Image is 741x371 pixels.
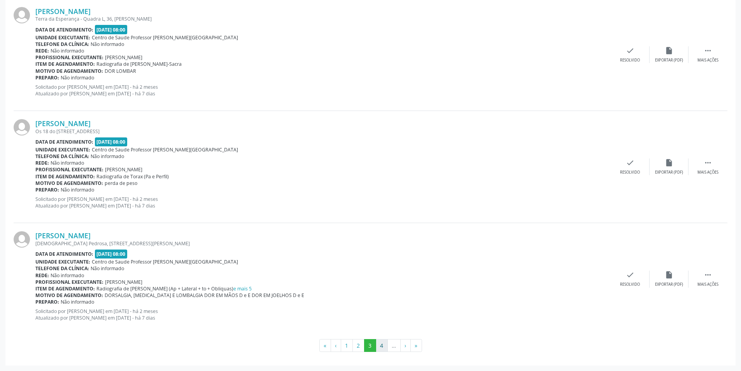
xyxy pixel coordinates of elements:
b: Telefone da clínica: [35,41,89,47]
div: Resolvido [620,282,640,287]
div: Mais ações [697,282,718,287]
span: Centro de Saude Professor [PERSON_NAME][GEOGRAPHIC_DATA] [92,258,238,265]
b: Item de agendamento: [35,61,95,67]
i: check [626,46,634,55]
span: Não informado [51,47,84,54]
span: Não informado [91,41,124,47]
b: Rede: [35,272,49,279]
ul: Pagination [14,339,727,352]
button: Go to page 4 [376,339,388,352]
a: e mais 5 [233,285,252,292]
b: Motivo de agendamento: [35,68,103,74]
div: [DEMOGRAPHIC_DATA] Pedrosa, [STREET_ADDRESS][PERSON_NAME] [35,240,611,247]
span: Centro de Saude Professor [PERSON_NAME][GEOGRAPHIC_DATA] [92,146,238,153]
i: insert_drive_file [665,158,673,167]
span: [DATE] 08:00 [95,137,128,146]
button: Go to page 2 [352,339,364,352]
a: [PERSON_NAME] [35,7,91,16]
span: Radiografia de [PERSON_NAME]-Sacra [96,61,182,67]
i:  [704,158,712,167]
span: Não informado [51,272,84,279]
b: Unidade executante: [35,34,90,41]
img: img [14,231,30,248]
i: insert_drive_file [665,271,673,279]
button: Go to page 3 [364,339,376,352]
b: Unidade executante: [35,258,90,265]
p: Solicitado por [PERSON_NAME] em [DATE] - há 2 meses Atualizado por [PERSON_NAME] em [DATE] - há 7... [35,308,611,321]
b: Preparo: [35,186,59,193]
b: Motivo de agendamento: [35,180,103,186]
span: [DATE] 08:00 [95,25,128,34]
span: [DATE] 08:00 [95,250,128,258]
span: Não informado [51,160,84,166]
b: Telefone da clínica: [35,265,89,272]
div: Exportar (PDF) [655,282,683,287]
p: Solicitado por [PERSON_NAME] em [DATE] - há 2 meses Atualizado por [PERSON_NAME] em [DATE] - há 7... [35,196,611,209]
div: Resolvido [620,170,640,175]
b: Item de agendamento: [35,285,95,292]
b: Data de atendimento: [35,139,93,145]
a: [PERSON_NAME] [35,119,91,128]
span: Radiografia de Torax (Pa e Perfil) [96,173,169,180]
i: insert_drive_file [665,46,673,55]
b: Profissional executante: [35,279,103,285]
p: Solicitado por [PERSON_NAME] em [DATE] - há 2 meses Atualizado por [PERSON_NAME] em [DATE] - há 7... [35,84,611,97]
span: perda de peso [105,180,137,186]
a: [PERSON_NAME] [35,231,91,240]
div: Mais ações [697,58,718,63]
span: Não informado [61,186,94,193]
button: Go to next page [400,339,411,352]
span: DORSALGIA, [MEDICAL_DATA] E LOMBALGIA DOR EM MÃOS D e E DOR EM JOELHOS D e E [105,292,304,299]
div: Mais ações [697,170,718,175]
span: [PERSON_NAME] [105,279,142,285]
b: Rede: [35,47,49,54]
div: Os 18 do [STREET_ADDRESS] [35,128,611,135]
button: Go to first page [319,339,331,352]
i: check [626,158,634,167]
b: Telefone da clínica: [35,153,89,160]
div: Resolvido [620,58,640,63]
b: Data de atendimento: [35,26,93,33]
i:  [704,46,712,55]
i:  [704,271,712,279]
span: [PERSON_NAME] [105,166,142,173]
span: Centro de Saude Professor [PERSON_NAME][GEOGRAPHIC_DATA] [92,34,238,41]
div: Exportar (PDF) [655,58,683,63]
b: Item de agendamento: [35,173,95,180]
img: img [14,7,30,23]
b: Data de atendimento: [35,251,93,257]
span: Não informado [61,299,94,305]
b: Motivo de agendamento: [35,292,103,299]
b: Unidade executante: [35,146,90,153]
b: Profissional executante: [35,166,103,173]
div: Exportar (PDF) [655,170,683,175]
div: Terra da Esperança - Quadra L, 36, [PERSON_NAME] [35,16,611,22]
b: Preparo: [35,74,59,81]
b: Preparo: [35,299,59,305]
button: Go to previous page [331,339,341,352]
span: DOR LOMBAR [105,68,136,74]
span: Radiografia de [PERSON_NAME] (Ap + Lateral + to + Obliquas) [96,285,252,292]
span: [PERSON_NAME] [105,54,142,61]
i: check [626,271,634,279]
span: Não informado [61,74,94,81]
button: Go to last page [410,339,422,352]
span: Não informado [91,265,124,272]
button: Go to page 1 [341,339,353,352]
b: Profissional executante: [35,54,103,61]
img: img [14,119,30,135]
b: Rede: [35,160,49,166]
span: Não informado [91,153,124,160]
